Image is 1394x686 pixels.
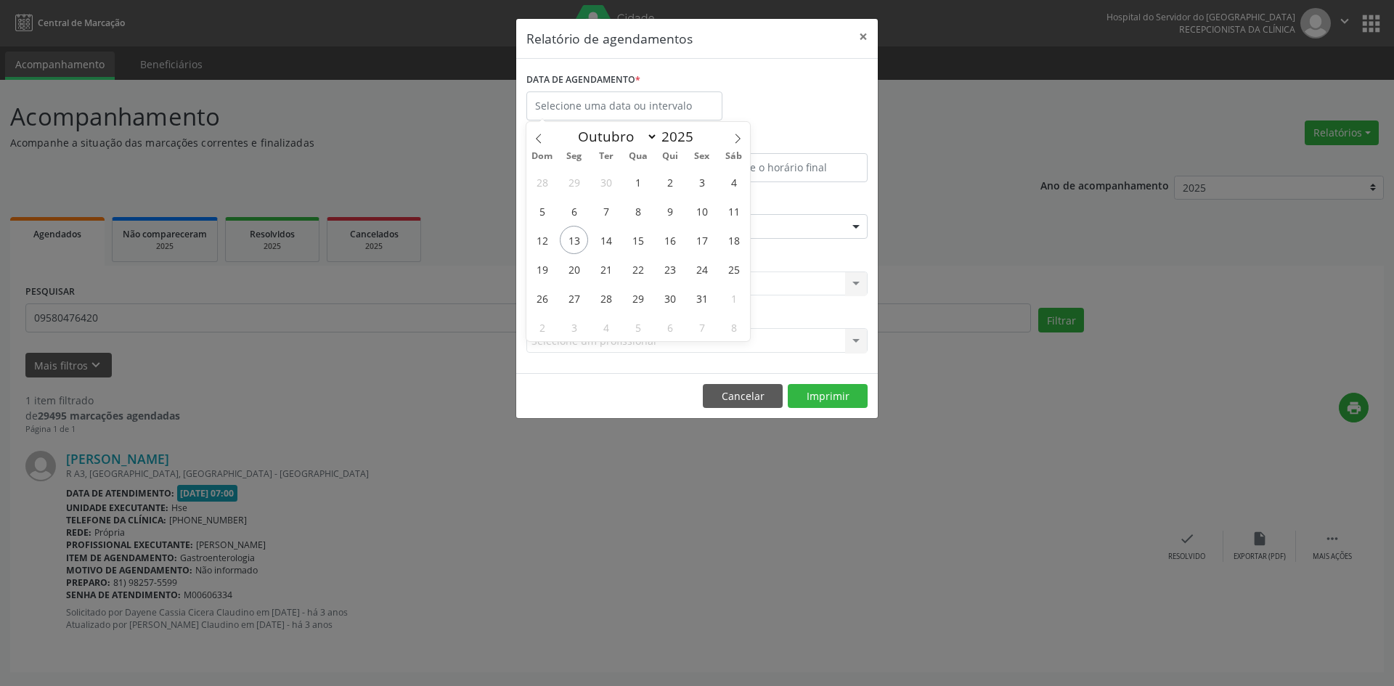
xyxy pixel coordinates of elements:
[592,168,620,196] span: Setembro 30, 2025
[592,284,620,312] span: Outubro 28, 2025
[560,313,588,341] span: Novembro 3, 2025
[590,152,622,161] span: Ter
[686,152,718,161] span: Sex
[654,152,686,161] span: Qui
[560,255,588,283] span: Outubro 20, 2025
[528,313,556,341] span: Novembro 2, 2025
[656,226,684,254] span: Outubro 16, 2025
[656,168,684,196] span: Outubro 2, 2025
[688,284,716,312] span: Outubro 31, 2025
[624,255,652,283] span: Outubro 22, 2025
[656,284,684,312] span: Outubro 30, 2025
[624,313,652,341] span: Novembro 5, 2025
[720,313,748,341] span: Novembro 8, 2025
[703,384,783,409] button: Cancelar
[558,152,590,161] span: Seg
[592,255,620,283] span: Outubro 21, 2025
[656,255,684,283] span: Outubro 23, 2025
[701,153,868,182] input: Selecione o horário final
[528,226,556,254] span: Outubro 12, 2025
[624,168,652,196] span: Outubro 1, 2025
[701,131,868,153] label: ATÉ
[688,313,716,341] span: Novembro 7, 2025
[688,226,716,254] span: Outubro 17, 2025
[592,313,620,341] span: Novembro 4, 2025
[592,197,620,225] span: Outubro 7, 2025
[658,127,706,146] input: Year
[656,313,684,341] span: Novembro 6, 2025
[656,197,684,225] span: Outubro 9, 2025
[526,91,722,121] input: Selecione uma data ou intervalo
[571,126,658,147] select: Month
[720,197,748,225] span: Outubro 11, 2025
[560,226,588,254] span: Outubro 13, 2025
[560,197,588,225] span: Outubro 6, 2025
[592,226,620,254] span: Outubro 14, 2025
[560,168,588,196] span: Setembro 29, 2025
[688,255,716,283] span: Outubro 24, 2025
[624,284,652,312] span: Outubro 29, 2025
[526,29,693,48] h5: Relatório de agendamentos
[688,168,716,196] span: Outubro 3, 2025
[528,284,556,312] span: Outubro 26, 2025
[720,255,748,283] span: Outubro 25, 2025
[528,197,556,225] span: Outubro 5, 2025
[526,152,558,161] span: Dom
[624,226,652,254] span: Outubro 15, 2025
[560,284,588,312] span: Outubro 27, 2025
[624,197,652,225] span: Outubro 8, 2025
[720,284,748,312] span: Novembro 1, 2025
[526,69,640,91] label: DATA DE AGENDAMENTO
[718,152,750,161] span: Sáb
[788,384,868,409] button: Imprimir
[622,152,654,161] span: Qua
[688,197,716,225] span: Outubro 10, 2025
[720,168,748,196] span: Outubro 4, 2025
[720,226,748,254] span: Outubro 18, 2025
[849,19,878,54] button: Close
[528,168,556,196] span: Setembro 28, 2025
[528,255,556,283] span: Outubro 19, 2025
